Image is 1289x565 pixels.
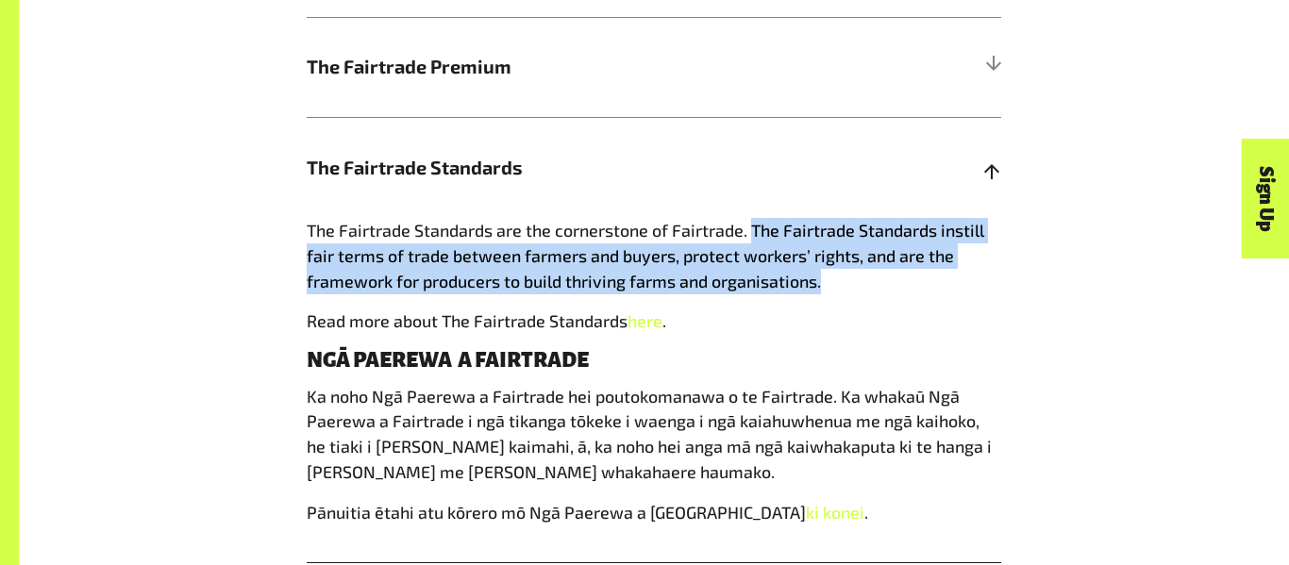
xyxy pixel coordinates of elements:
[307,500,1001,525] p: Pānuitia ētahi atu kōrero mō Ngā Paerewa a [GEOGRAPHIC_DATA] .
[806,502,864,523] a: ki konei
[307,310,666,331] span: Read more about The Fairtrade Standards .
[307,384,1001,485] p: Ka noho Ngā Paerewa a Fairtrade hei poutokomanawa o te Fairtrade. Ka whakaū Ngā Paerewa a Fairtra...
[307,349,1001,372] h4: NGĀ PAEREWA A FAIRTRADE
[307,220,984,291] span: The Fairtrade Standards are the cornerstone of Fairtrade. The Fairtrade Standards instill fair te...
[307,154,828,182] span: The Fairtrade Standards
[307,53,828,81] span: The Fairtrade Premium
[628,310,662,331] a: here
